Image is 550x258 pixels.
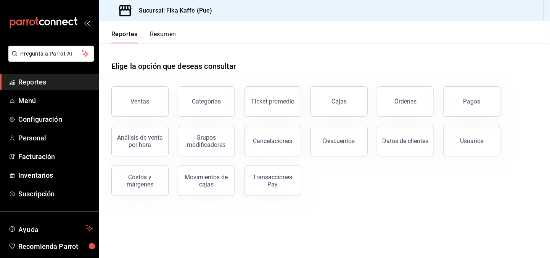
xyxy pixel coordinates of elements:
span: Inventarios [18,170,93,180]
h3: Sucursal: Fika Kaffe (Pue) [133,6,212,15]
button: Reportes [111,30,138,43]
button: Pregunta a Parrot AI [8,46,94,62]
button: Usuarios [443,126,500,156]
span: Reportes [18,77,93,87]
button: Cancelaciones [244,126,301,156]
button: Análisis de venta por hora [111,126,169,156]
div: navigation tabs [111,30,176,43]
div: Cajas [331,98,347,105]
button: Pagos [443,86,500,117]
h1: Elige la opción que deseas consultar [111,61,236,72]
div: Cancelaciones [253,137,293,145]
span: Ayuda [18,224,83,233]
button: open_drawer_menu [84,20,90,26]
div: Ventas [131,98,150,105]
span: Recomienda Parrot [18,241,93,252]
span: Configuración [18,114,93,124]
div: Descuentos [323,137,355,145]
div: Grupos modificadores [183,134,230,148]
div: Transacciones Pay [249,174,296,188]
button: Descuentos [310,126,368,156]
button: Resumen [150,30,176,43]
span: Facturación [18,151,93,162]
button: Cajas [310,86,368,117]
div: Categorías [192,98,221,105]
button: Categorías [178,86,235,117]
span: Menú [18,96,93,106]
span: Pregunta a Parrot AI [21,50,82,58]
div: Datos de clientes [383,137,429,145]
span: Suscripción [18,189,93,199]
div: Órdenes [394,98,417,105]
button: Órdenes [377,86,434,117]
span: Personal [18,133,93,143]
button: Costos y márgenes [111,166,169,196]
div: Costos y márgenes [116,174,164,188]
div: Usuarios [460,137,484,145]
div: Pagos [463,98,481,105]
button: Ventas [111,86,169,117]
button: Transacciones Pay [244,166,301,196]
button: Ticket promedio [244,86,301,117]
button: Grupos modificadores [178,126,235,156]
div: Ticket promedio [251,98,294,105]
a: Pregunta a Parrot AI [5,55,94,63]
button: Datos de clientes [377,126,434,156]
div: Movimientos de cajas [183,174,230,188]
button: Movimientos de cajas [178,166,235,196]
div: Análisis de venta por hora [116,134,164,148]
